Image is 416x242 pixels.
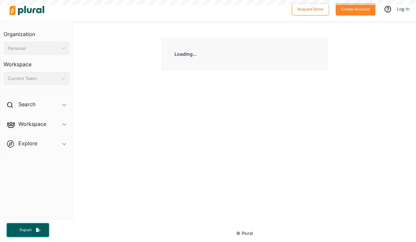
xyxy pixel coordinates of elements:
[397,6,409,12] a: Log In
[336,3,375,15] button: Create Account
[8,45,59,52] div: Personal
[336,5,375,12] a: Create Account
[292,5,329,12] a: Request Demo
[18,101,35,108] h2: Search
[292,3,329,15] button: Request Demo
[236,231,253,236] small: © Plural
[8,75,59,82] div: Current Team
[7,223,49,237] button: Export
[161,37,328,71] div: Loading...
[15,227,36,233] span: Export
[4,25,69,39] h3: Organization
[4,55,69,69] h3: Workspace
